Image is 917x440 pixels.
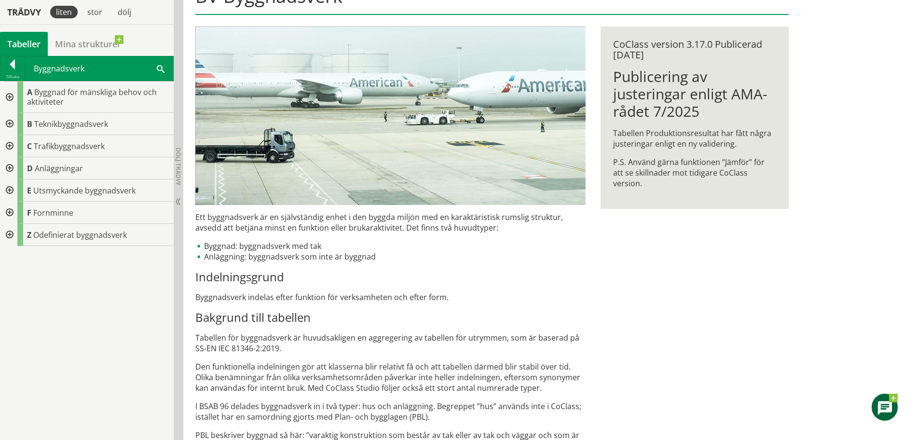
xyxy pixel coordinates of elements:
[0,73,25,81] div: Tillbaka
[195,241,586,251] li: Byggnad: byggnadsverk med tak
[613,39,776,60] div: CoClass version 3.17.0 Publicerad [DATE]
[613,157,776,189] p: P.S. Använd gärna funktionen ”Jämför” för att se skillnader mot tidigare CoClass version.
[112,6,137,18] div: dölj
[195,310,586,325] h3: Bakgrund till tabellen
[157,63,164,73] span: Sök i tabellen
[27,87,157,107] span: Byggnad för mänskliga behov och aktiviteter
[34,141,105,151] span: Trafikbyggnadsverk
[195,401,586,422] p: I BSAB 96 delades byggnadsverk in i två typer: hus och anläggning. Begreppet ”hus” används inte i...
[27,87,32,97] span: A
[27,207,31,218] span: F
[33,207,73,218] span: Fornminne
[35,163,83,174] span: Anläggningar
[613,68,776,120] h1: Publicering av justeringar enligt AMA-rådet 7/2025
[48,32,128,56] a: Mina strukturer
[2,7,46,17] div: Trädvy
[195,251,586,262] li: Anläggning: byggnadsverk som inte är byggnad
[34,119,108,129] span: Teknikbyggnadsverk
[195,27,586,205] img: flygplatsbana.jpg
[27,185,31,196] span: E
[195,270,586,284] h3: Indelningsgrund
[613,128,776,149] p: Tabellen Produktionsresultat har fått några justeringar enligt en ny validering.
[25,56,173,81] div: Byggnadsverk
[50,6,78,18] div: liten
[27,119,32,129] span: B
[27,230,31,240] span: Z
[27,141,32,151] span: C
[195,332,586,354] p: Tabellen för byggnadsverk är huvudsakligen en aggregering av tabellen för utrymmen, som är basera...
[33,185,136,196] span: Utsmyckande byggnadsverk
[174,148,182,185] span: Dölj trädvy
[195,361,586,393] p: Den funktionella indelningen gör att klasserna blir relativt få och att tabellen därmed blir stab...
[82,6,108,18] div: stor
[27,163,33,174] span: D
[33,230,127,240] span: Odefinierat byggnadsverk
